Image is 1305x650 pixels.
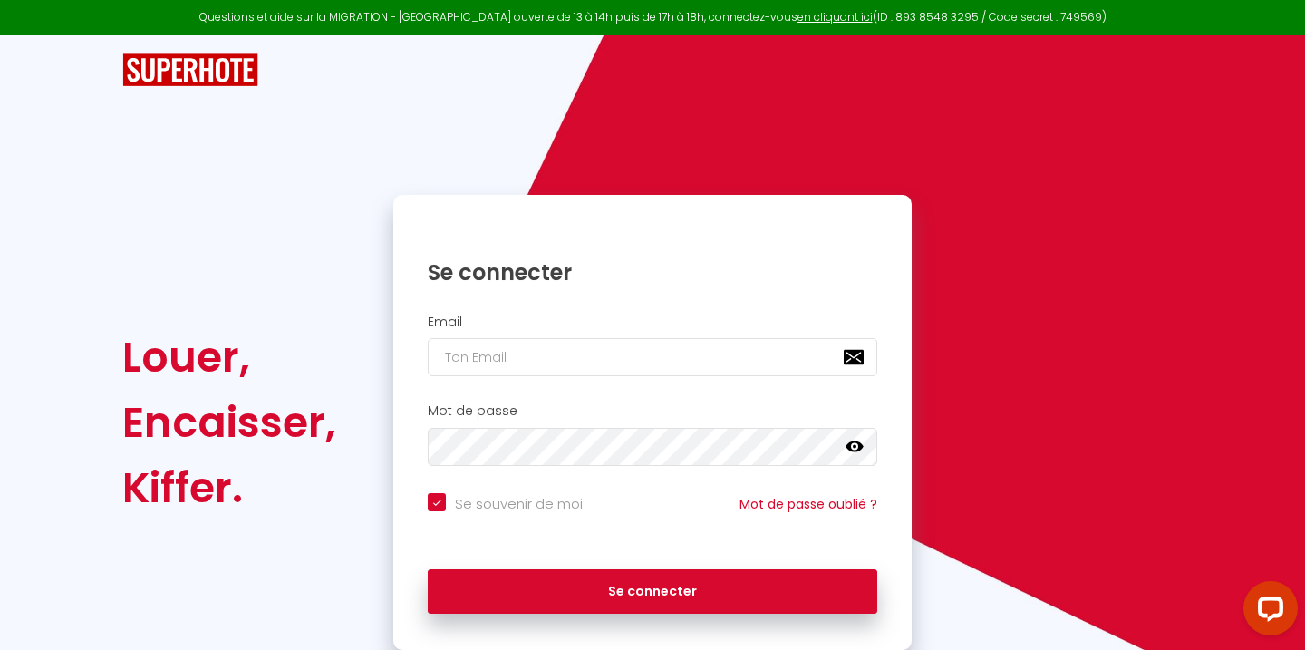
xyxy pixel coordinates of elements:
a: en cliquant ici [797,9,873,24]
div: Kiffer. [122,455,336,520]
div: Louer, [122,325,336,390]
input: Ton Email [428,338,877,376]
div: Encaisser, [122,390,336,455]
iframe: LiveChat chat widget [1229,574,1305,650]
h2: Mot de passe [428,403,877,419]
h2: Email [428,315,877,330]
a: Mot de passe oublié ? [739,495,877,513]
button: Se connecter [428,569,877,615]
img: SuperHote logo [122,53,258,87]
h1: Se connecter [428,258,877,286]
